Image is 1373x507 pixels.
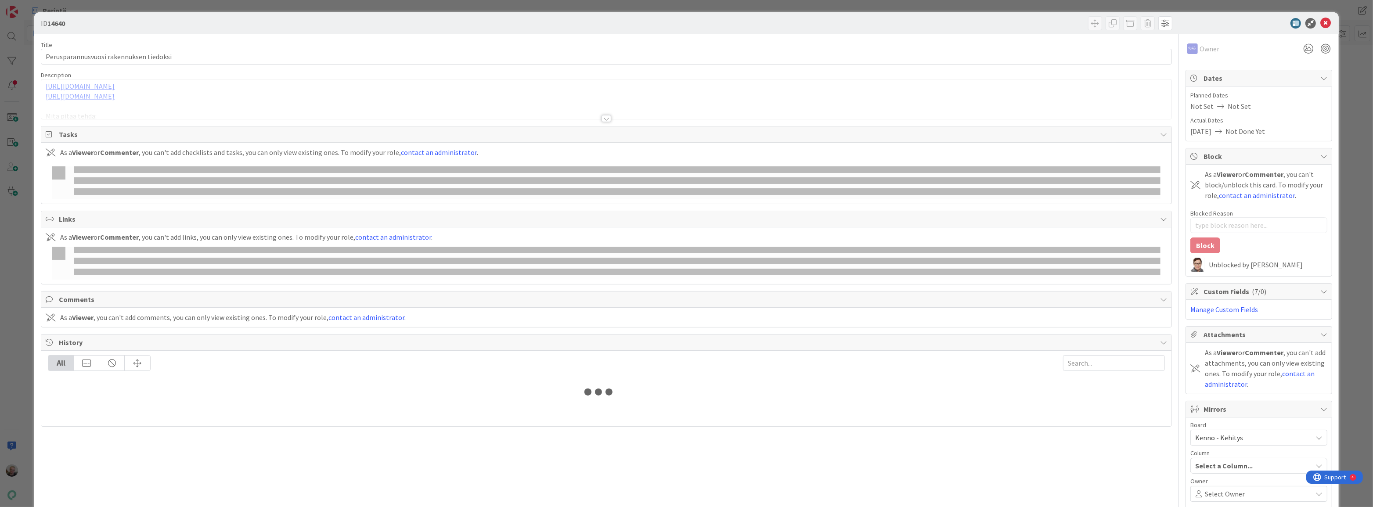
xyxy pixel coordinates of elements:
[1204,286,1316,297] span: Custom Fields
[1063,355,1165,371] input: Search...
[60,147,478,158] div: As a or , you can't add checklists and tasks, you can only view existing ones. To modify your rol...
[328,313,404,322] a: contact an administrator
[46,4,48,11] div: 4
[1190,101,1214,111] span: Not Set
[1190,478,1208,484] span: Owner
[1204,329,1316,340] span: Attachments
[1228,101,1251,111] span: Not Set
[1190,116,1327,125] span: Actual Dates
[1225,126,1265,137] span: Not Done Yet
[1190,458,1327,474] button: Select a Column...
[1204,404,1316,414] span: Mirrors
[1252,287,1266,296] span: ( 7/0 )
[1205,489,1245,499] span: Select Owner
[72,233,94,241] b: Viewer
[1217,170,1238,179] b: Viewer
[1190,237,1220,253] button: Block
[46,92,115,101] a: [URL][DOMAIN_NAME]
[1190,422,1206,428] span: Board
[59,294,1156,305] span: Comments
[41,49,1172,65] input: type card name here...
[1190,209,1233,217] label: Blocked Reason
[100,148,139,157] b: Commenter
[1205,347,1327,389] div: As a or , you can't add attachments, you can only view existing ones. To modify your role, .
[72,148,94,157] b: Viewer
[1195,460,1253,471] span: Select a Column...
[48,356,74,370] div: All
[41,41,52,49] label: Title
[100,233,139,241] b: Commenter
[1245,170,1283,179] b: Commenter
[1204,151,1316,162] span: Block
[355,233,431,241] a: contact an administrator
[1204,73,1316,83] span: Dates
[1200,43,1219,54] span: Owner
[401,148,477,157] a: contact an administrator
[72,313,94,322] b: Viewer
[47,19,65,28] b: 14640
[1205,169,1327,201] div: As a or , you can't block/unblock this card. To modify your role, .
[41,71,71,79] span: Description
[1217,348,1238,357] b: Viewer
[1190,450,1210,456] span: Column
[1190,305,1258,314] a: Manage Custom Fields
[1219,191,1295,200] a: contact an administrator
[60,232,432,242] div: As a or , you can't add links, you can only view existing ones. To modify your role, .
[1190,126,1211,137] span: [DATE]
[46,82,115,90] a: [URL][DOMAIN_NAME]
[60,312,406,323] div: As a , you can't add comments, you can only view existing ones. To modify your role, .
[1245,348,1283,357] b: Commenter
[18,1,40,12] span: Support
[1190,258,1204,272] img: SM
[59,337,1156,348] span: History
[1209,261,1327,269] div: Unblocked by [PERSON_NAME]
[1187,43,1198,54] img: RS
[59,214,1156,224] span: Links
[1195,433,1243,442] span: Kenno - Kehitys
[1190,91,1327,100] span: Planned Dates
[41,18,65,29] span: ID
[59,129,1156,140] span: Tasks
